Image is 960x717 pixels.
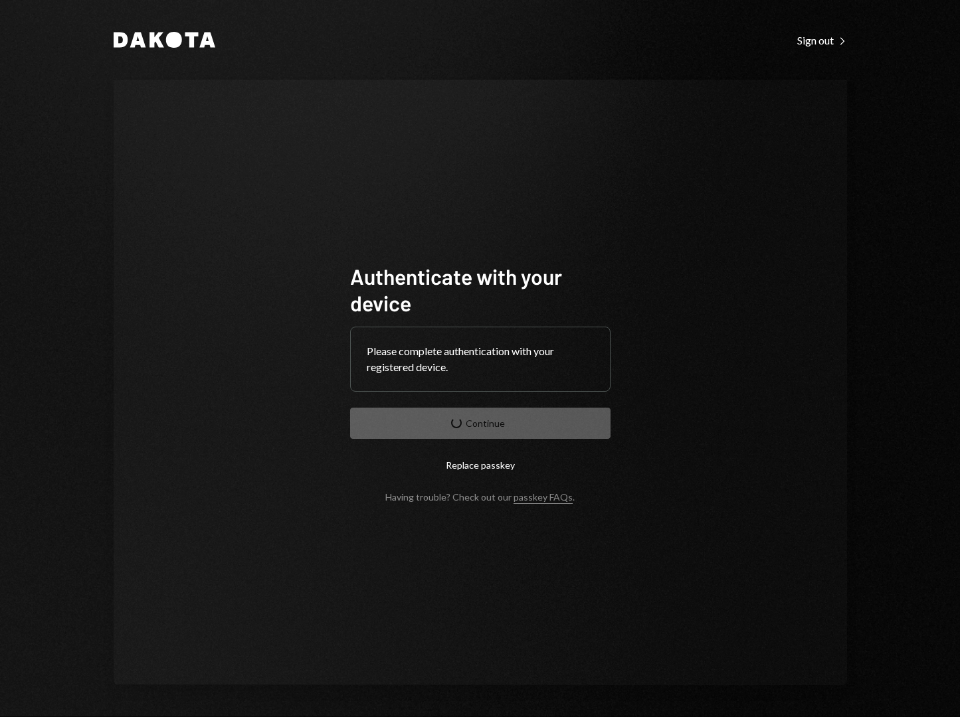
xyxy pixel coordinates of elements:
button: Replace passkey [350,449,611,481]
div: Having trouble? Check out our . [385,491,575,503]
div: Sign out [797,34,847,47]
a: passkey FAQs [514,491,573,504]
h1: Authenticate with your device [350,263,611,316]
div: Please complete authentication with your registered device. [367,343,594,375]
a: Sign out [797,33,847,47]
